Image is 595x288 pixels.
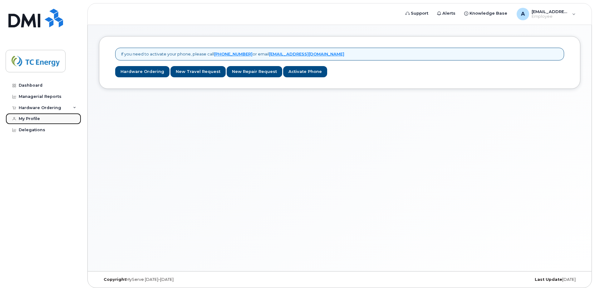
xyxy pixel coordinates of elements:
strong: Last Update [535,277,562,282]
a: New Travel Request [170,66,226,78]
a: [EMAIL_ADDRESS][DOMAIN_NAME] [269,51,344,56]
a: Hardware Ordering [115,66,170,78]
iframe: Messenger Launcher [568,261,590,283]
strong: Copyright [104,277,126,282]
a: New Repair Request [227,66,282,78]
a: [PHONE_NUMBER] [214,51,253,56]
p: If you need to activate your phone, please call or email [121,51,344,57]
div: MyServe [DATE]–[DATE] [99,277,259,282]
div: [DATE] [420,277,580,282]
a: Activate Phone [283,66,327,78]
